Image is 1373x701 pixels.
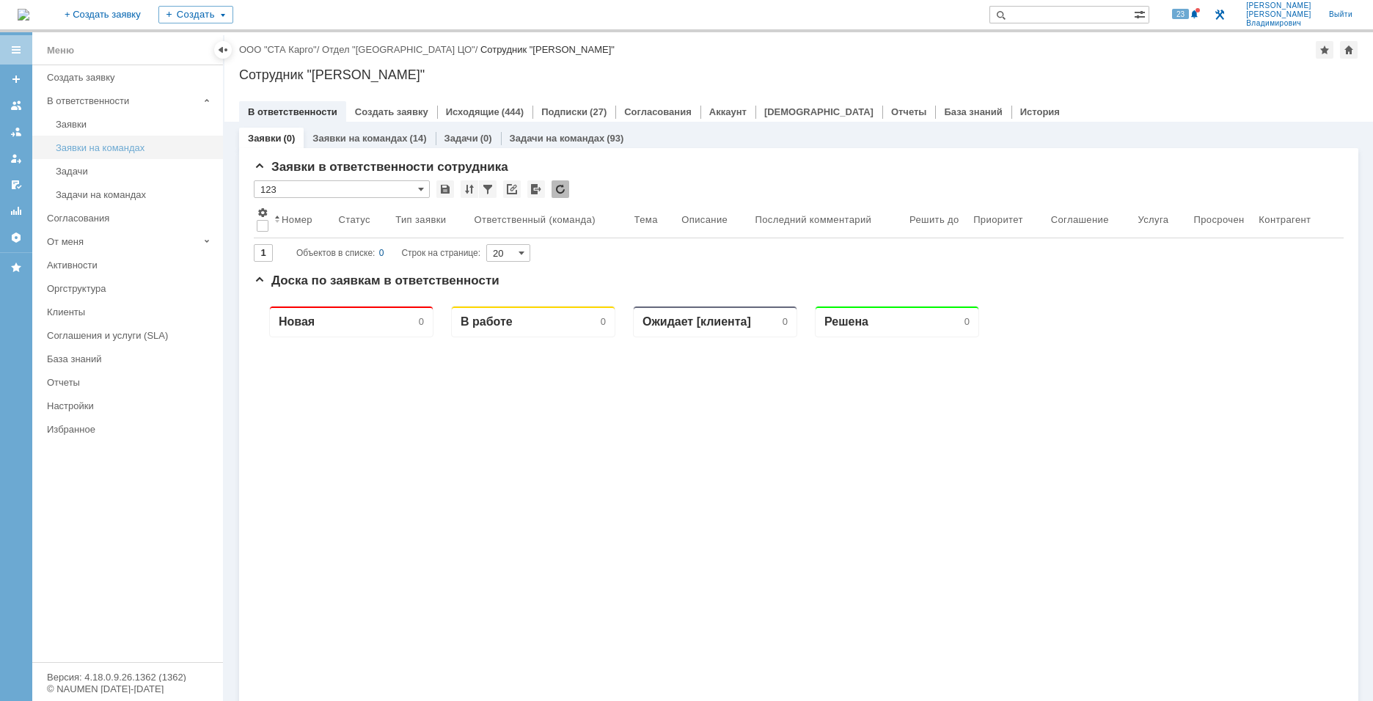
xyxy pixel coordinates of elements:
div: Просрочен [1193,214,1244,225]
a: Создать заявку [41,66,220,89]
div: (14) [409,133,426,144]
div: В работе [207,21,259,34]
div: Статус [338,214,370,225]
th: Приоритет [970,204,1048,238]
div: Оргструктура [47,283,214,294]
div: Номер [282,214,312,225]
div: (444) [502,106,524,117]
div: В ответственности [47,95,198,106]
div: Задачи на командах [56,189,214,200]
div: (0) [480,133,492,144]
div: / [322,44,480,55]
a: ООО "СТА Карго" [239,44,317,55]
span: Расширенный поиск [1134,7,1149,21]
a: Клиенты [41,301,220,323]
div: База знаний [47,353,214,364]
div: Скопировать ссылку на список [503,180,521,198]
div: Заявки на командах [56,142,214,153]
div: Избранное [47,424,198,435]
div: Отчеты [47,377,214,388]
div: Сотрудник "[PERSON_NAME]" [480,44,615,55]
div: 0 [529,22,534,33]
a: Перейти в интерфейс администратора [1211,6,1229,23]
div: Приоритет [973,214,1023,225]
a: Мои заявки [4,147,28,170]
a: [DEMOGRAPHIC_DATA] [764,106,874,117]
a: Заявки на командах [312,133,407,144]
div: Соглашение [1051,214,1109,225]
span: 23 [1172,9,1189,19]
a: Соглашения и услуги (SLA) [41,324,220,347]
img: logo [18,9,29,21]
a: База знаний [944,106,1002,117]
a: История [1020,106,1060,117]
span: Заявки в ответственности сотрудника [254,160,508,174]
div: / [239,44,322,55]
div: Сохранить вид [436,180,454,198]
span: Настройки [257,207,268,219]
div: Сделать домашней страницей [1340,41,1358,59]
span: [PERSON_NAME] [1246,10,1311,19]
div: От меня [47,236,198,247]
div: Создать заявку [47,72,214,83]
div: Скрыть меню [214,41,232,59]
a: Аккаунт [709,106,747,117]
div: Тема [634,214,658,225]
div: Решить до [909,214,959,225]
a: Задачи [444,133,478,144]
div: (0) [283,133,295,144]
div: Ответственный (команда) [475,214,596,225]
a: Отчеты [891,106,927,117]
a: Активности [41,254,220,276]
span: Доска по заявкам в ответственности [254,274,499,287]
div: 0 [379,244,384,262]
div: Услуга [1138,214,1168,225]
div: Настройки [47,400,214,411]
a: Исходящие [446,106,499,117]
div: Задачи [56,166,214,177]
th: Соглашение [1048,204,1135,238]
div: Добавить в избранное [1316,41,1333,59]
th: Ответственный (команда) [472,204,631,238]
a: Отчеты [4,199,28,223]
a: Заявки в моей ответственности [4,120,28,144]
a: Заявки [248,133,281,144]
div: Сотрудник "[PERSON_NAME]" [239,67,1358,82]
a: Заявки [50,113,220,136]
a: Перейти на домашнюю страницу [18,9,29,21]
div: 0 [165,22,170,33]
div: Ожидает [клиента] [389,21,497,34]
div: Последний комментарий [755,214,871,225]
div: Контрагент [1259,214,1311,225]
a: Мои согласования [4,173,28,197]
a: Отчеты [41,371,220,394]
div: Фильтрация... [479,180,497,198]
div: Соглашения и услуги (SLA) [47,330,214,341]
a: Задачи [50,160,220,183]
div: Экспорт списка [527,180,545,198]
div: (93) [607,133,623,144]
a: База знаний [41,348,220,370]
div: 0 [347,22,352,33]
div: Версия: 4.18.0.9.26.1362 (1362) [47,672,208,682]
a: Заявки на командах [4,94,28,117]
div: Решена [571,21,615,34]
i: Строк на странице: [296,244,480,262]
span: [PERSON_NAME] [1246,1,1311,10]
div: © NAUMEN [DATE]-[DATE] [47,684,208,694]
a: Задачи на командах [510,133,605,144]
a: Отдел "[GEOGRAPHIC_DATA] ЦО" [322,44,475,55]
th: Тема [631,204,679,238]
div: Описание [681,214,728,225]
div: Заявки [56,119,214,130]
div: (27) [590,106,607,117]
span: Владимирович [1246,19,1311,28]
a: Оргструктура [41,277,220,300]
th: Статус [335,204,392,238]
div: 0 [711,22,716,33]
th: Контрагент [1256,204,1336,238]
th: Номер [271,204,335,238]
div: Тип заявки [395,214,446,225]
div: Обновлять список [552,180,569,198]
a: Согласования [41,207,220,230]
